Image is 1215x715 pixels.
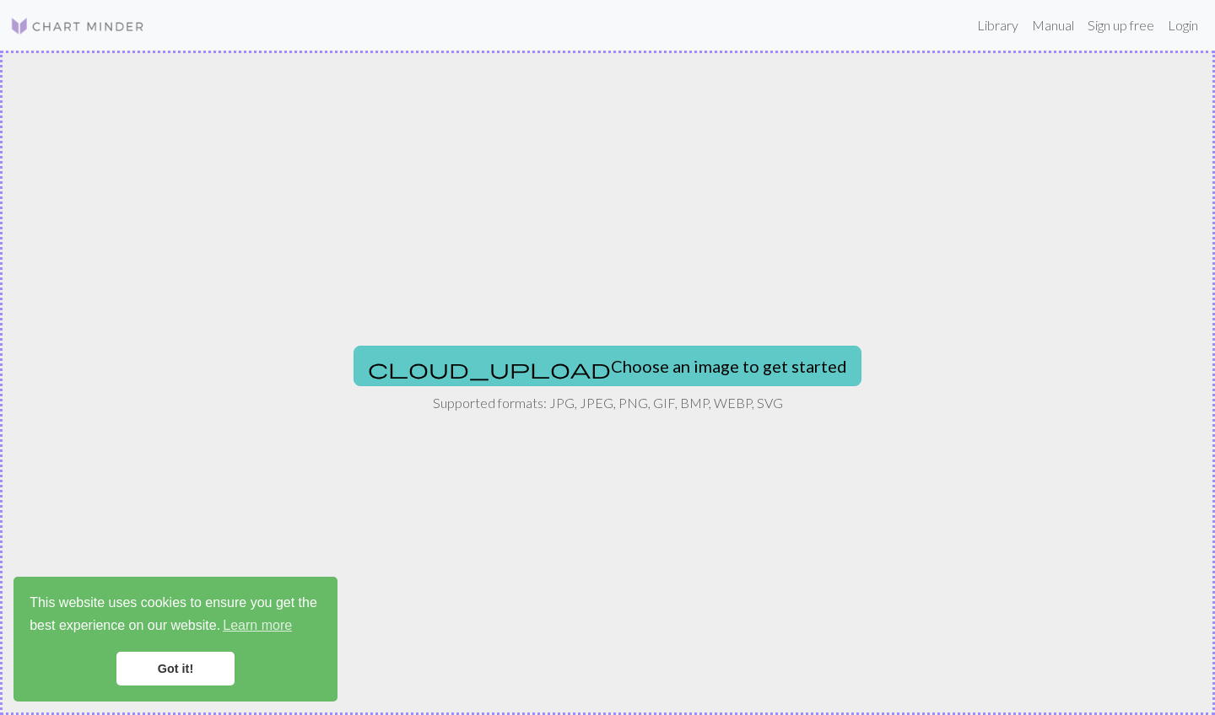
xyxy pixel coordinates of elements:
[433,393,783,413] p: Supported formats: JPG, JPEG, PNG, GIF, BMP, WEBP, SVG
[368,357,611,380] span: cloud_upload
[13,577,337,702] div: cookieconsent
[10,16,145,36] img: Logo
[1081,8,1161,42] a: Sign up free
[1025,8,1081,42] a: Manual
[116,652,235,685] a: dismiss cookie message
[970,8,1025,42] a: Library
[30,593,321,638] span: This website uses cookies to ensure you get the best experience on our website.
[354,346,861,386] button: Choose an image to get started
[1161,8,1205,42] a: Login
[220,613,294,638] a: learn more about cookies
